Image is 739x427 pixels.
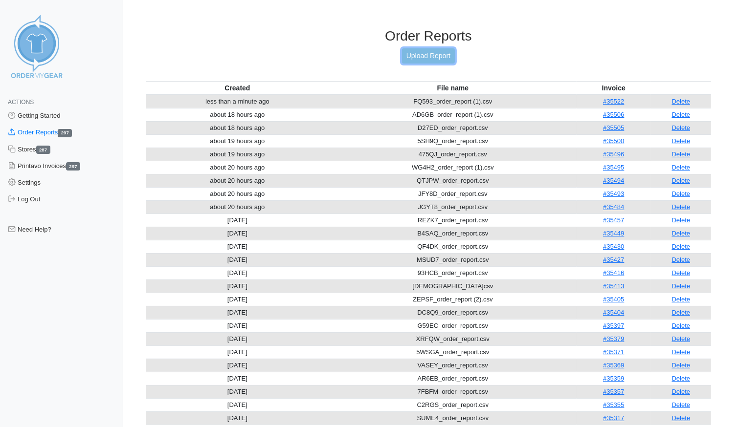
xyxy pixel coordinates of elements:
[146,161,329,174] td: about 20 hours ago
[672,124,691,131] a: Delete
[672,111,691,118] a: Delete
[603,309,624,316] a: #35404
[603,111,624,118] a: #35506
[329,134,577,148] td: 5SH9Q_order_report.csv
[146,174,329,187] td: about 20 hours ago
[672,216,691,224] a: Delete
[672,203,691,211] a: Delete
[402,48,455,64] a: Upload Report
[146,306,329,319] td: [DATE]
[329,187,577,200] td: JFY8D_order_report.csv
[146,345,329,359] td: [DATE]
[146,187,329,200] td: about 20 hours ago
[603,98,624,105] a: #35522
[329,95,577,108] td: FQ593_order_report (1).csv
[329,200,577,213] td: JGYT8_order_report.csv
[603,190,624,197] a: #35493
[672,296,691,303] a: Delete
[329,319,577,332] td: G59EC_order_report.csv
[329,266,577,279] td: 93HCB_order_report.csv
[8,99,34,106] span: Actions
[146,95,329,108] td: less than a minute ago
[146,319,329,332] td: [DATE]
[603,269,624,277] a: #35416
[603,282,624,290] a: #35413
[329,332,577,345] td: XRFQW_order_report.csv
[329,385,577,398] td: 7FBFM_order_report.csv
[603,230,624,237] a: #35449
[329,161,577,174] td: WG4H2_order_report (1).csv
[146,293,329,306] td: [DATE]
[672,256,691,263] a: Delete
[146,213,329,227] td: [DATE]
[603,375,624,382] a: #35359
[329,213,577,227] td: REZK7_order_report.csv
[603,362,624,369] a: #35369
[146,240,329,253] td: [DATE]
[146,372,329,385] td: [DATE]
[603,177,624,184] a: #35494
[329,411,577,425] td: SUME4_order_report.csv
[329,253,577,266] td: MSUD7_order_report.csv
[603,401,624,408] a: #35355
[603,216,624,224] a: #35457
[146,121,329,134] td: about 18 hours ago
[672,282,691,290] a: Delete
[146,200,329,213] td: about 20 hours ago
[672,309,691,316] a: Delete
[329,240,577,253] td: QF4DK_order_report.csv
[329,174,577,187] td: QTJPW_order_report.csv
[672,98,691,105] a: Delete
[672,414,691,422] a: Delete
[329,306,577,319] td: DC8Q9_order_report.csv
[146,359,329,372] td: [DATE]
[58,129,72,137] span: 297
[146,227,329,240] td: [DATE]
[672,388,691,395] a: Delete
[329,108,577,121] td: AD6GB_order_report (1).csv
[603,414,624,422] a: #35317
[603,243,624,250] a: #35430
[603,203,624,211] a: #35484
[603,388,624,395] a: #35357
[672,269,691,277] a: Delete
[146,279,329,293] td: [DATE]
[672,190,691,197] a: Delete
[672,322,691,329] a: Delete
[672,230,691,237] a: Delete
[329,227,577,240] td: B4SAQ_order_report.csv
[329,345,577,359] td: 5WSGA_order_report.csv
[603,164,624,171] a: #35495
[329,121,577,134] td: D27ED_order_report.csv
[672,177,691,184] a: Delete
[146,28,711,44] h3: Order Reports
[329,359,577,372] td: VASEY_order_report.csv
[329,293,577,306] td: ZEPSF_order_report (2).csv
[603,296,624,303] a: #35405
[329,81,577,95] th: File name
[329,372,577,385] td: AR6EB_order_report.csv
[603,124,624,131] a: #35505
[146,81,329,95] th: Created
[146,108,329,121] td: about 18 hours ago
[672,362,691,369] a: Delete
[672,375,691,382] a: Delete
[66,162,80,171] span: 297
[146,266,329,279] td: [DATE]
[672,335,691,342] a: Delete
[603,322,624,329] a: #35397
[603,335,624,342] a: #35379
[672,150,691,158] a: Delete
[577,81,651,95] th: Invoice
[146,134,329,148] td: about 19 hours ago
[146,411,329,425] td: [DATE]
[146,398,329,411] td: [DATE]
[146,253,329,266] td: [DATE]
[329,279,577,293] td: [DEMOGRAPHIC_DATA]csv
[146,148,329,161] td: about 19 hours ago
[603,137,624,145] a: #35500
[36,146,50,154] span: 287
[146,332,329,345] td: [DATE]
[672,243,691,250] a: Delete
[672,348,691,356] a: Delete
